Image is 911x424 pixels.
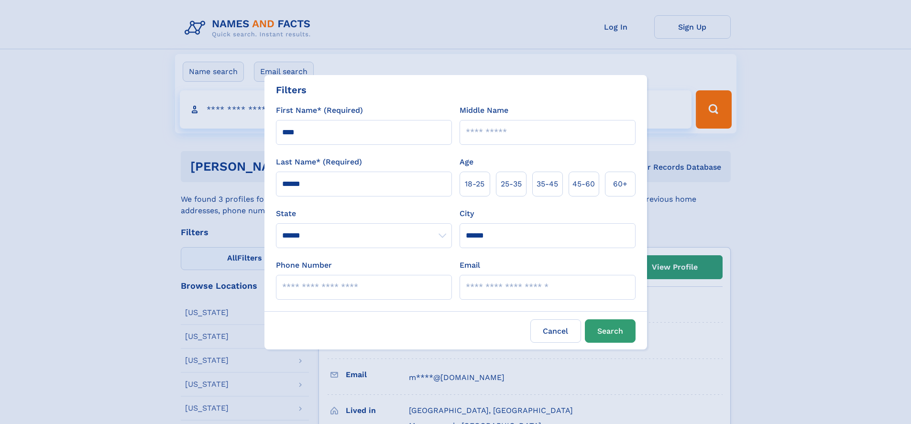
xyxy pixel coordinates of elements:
[613,178,627,190] span: 60+
[460,208,474,219] label: City
[276,105,363,116] label: First Name* (Required)
[276,208,452,219] label: State
[530,319,581,343] label: Cancel
[585,319,636,343] button: Search
[572,178,595,190] span: 45‑60
[276,83,307,97] div: Filters
[276,260,332,271] label: Phone Number
[460,260,480,271] label: Email
[460,105,508,116] label: Middle Name
[276,156,362,168] label: Last Name* (Required)
[465,178,484,190] span: 18‑25
[460,156,473,168] label: Age
[501,178,522,190] span: 25‑35
[537,178,558,190] span: 35‑45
